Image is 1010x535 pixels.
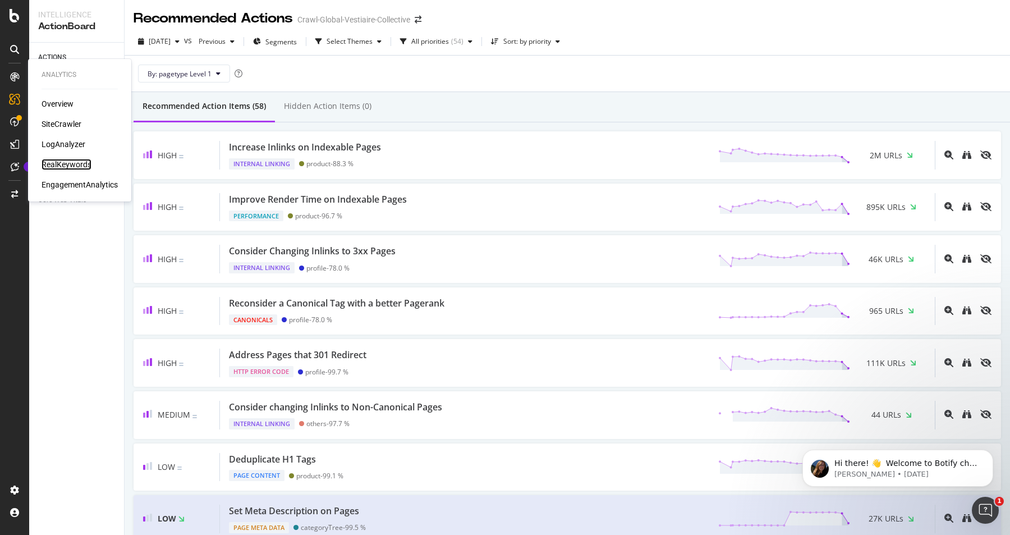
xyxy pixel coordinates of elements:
div: Consider Changing Inlinks to 3xx Pages [229,245,396,258]
div: ( 54 ) [451,38,463,45]
span: High [158,150,177,161]
button: By: pagetype Level 1 [138,65,230,83]
div: Page Meta Data [229,522,289,533]
img: Equal [192,415,197,418]
div: Increase Inlinks on Indexable Pages [229,141,381,154]
div: profile - 78.0 % [289,315,332,324]
span: Hi there! 👋 Welcome to Botify chat support! Have a question? Reply to this message and our team w... [49,33,191,86]
button: Previous [194,33,239,51]
img: Equal [179,363,183,366]
a: ACTIONS [38,52,116,63]
a: binoculars [962,202,971,212]
button: Segments [249,33,301,51]
div: product - 88.3 % [306,159,353,168]
span: Low [158,513,176,524]
iframe: Intercom notifications message [786,426,1010,505]
span: Low [158,461,175,472]
div: Internal Linking [229,158,295,170]
button: [DATE] [134,33,184,51]
span: 2025 Sep. 30th [149,36,171,46]
a: Overview [42,98,74,109]
span: Segments [265,37,297,47]
button: Sort: by priority [486,33,564,51]
span: 27K URLs [869,513,903,524]
div: Consider changing Inlinks to Non-Canonical Pages [229,401,442,414]
div: All priorities [411,38,449,45]
div: Reconsider a Canonical Tag with a better Pagerank [229,297,444,310]
div: categoryTree - 99.5 % [301,523,366,532]
div: eye-slash [980,358,991,367]
img: Equal [177,467,182,470]
span: High [158,254,177,264]
div: eye-slash [980,254,991,263]
span: 895K URLs [866,202,906,213]
div: binoculars [962,514,971,523]
a: EngagementAnalytics [42,179,118,190]
div: binoculars [962,254,971,263]
iframe: Intercom live chat [972,497,999,524]
span: High [158,305,177,316]
a: SiteCrawler [42,118,81,130]
div: eye-slash [980,410,991,419]
div: Address Pages that 301 Redirect [229,349,366,362]
span: High [158,202,177,212]
div: HTTP Error Code [229,366,293,377]
div: eye-slash [980,150,991,159]
div: product - 99.1 % [296,472,343,480]
a: binoculars [962,305,971,316]
div: Recommended Action Items (58) [143,100,266,112]
span: 1 [995,497,1004,506]
span: 2M URLs [870,150,902,161]
div: Select Themes [327,38,373,45]
a: binoculars [962,409,971,420]
div: Page Content [229,470,284,481]
span: vs [184,35,194,46]
div: binoculars [962,410,971,419]
button: Select Themes [311,33,386,51]
div: Hidden Action Items (0) [284,100,371,112]
div: Set Meta Description on Pages [229,505,359,518]
div: Tooltip anchor [24,162,34,172]
div: others - 97.7 % [306,419,350,428]
div: profile - 78.0 % [306,264,350,272]
div: binoculars [962,202,971,211]
div: binoculars [962,150,971,159]
p: Message from Laura, sent 4w ago [49,43,194,53]
span: Medium [158,409,190,420]
span: By: pagetype Level 1 [148,69,212,79]
div: Internal Linking [229,262,295,273]
div: binoculars [962,306,971,315]
div: Deduplicate H1 Tags [229,453,316,466]
a: binoculars [962,358,971,368]
div: Analytics [42,70,118,80]
div: ACTIONS [38,52,66,63]
div: product - 96.7 % [295,212,342,220]
div: magnifying-glass-plus [944,254,953,263]
div: eye-slash [980,306,991,315]
div: Sort: by priority [503,38,551,45]
div: magnifying-glass-plus [944,306,953,315]
div: magnifying-glass-plus [944,410,953,419]
button: All priorities(54) [396,33,477,51]
a: LogAnalyzer [42,139,85,150]
span: 46K URLs [869,254,903,265]
a: binoculars [962,150,971,161]
span: 44 URLs [871,409,901,420]
div: arrow-right-arrow-left [415,16,421,24]
div: magnifying-glass-plus [944,150,953,159]
img: Equal [179,155,183,158]
span: 111K URLs [866,358,906,369]
div: Internal Linking [229,418,295,429]
a: binoculars [962,513,971,524]
img: Equal [179,207,183,210]
div: Canonicals [229,314,277,326]
a: binoculars [962,254,971,264]
div: Crawl-Global-Vestiaire-Collective [297,14,410,25]
div: Intelligence [38,9,115,20]
span: High [158,358,177,368]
